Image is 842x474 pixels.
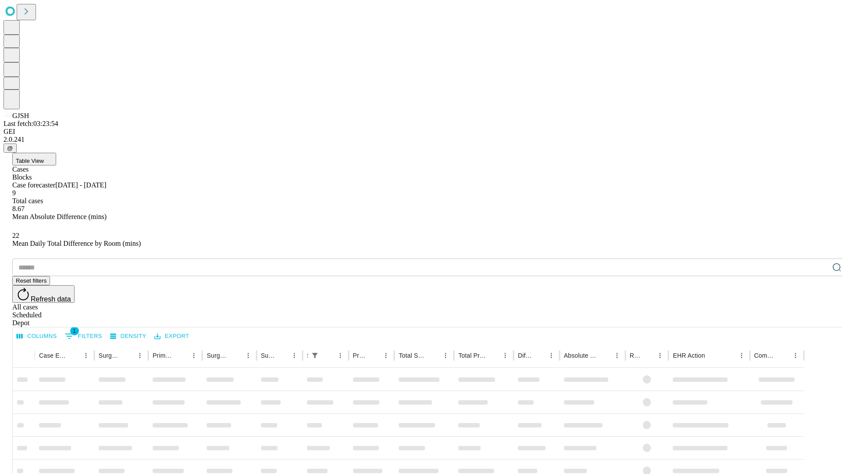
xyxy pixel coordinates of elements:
button: Sort [599,349,611,362]
span: Table View [16,158,44,164]
button: Menu [288,349,300,362]
div: Primary Service [153,352,175,359]
button: Menu [242,349,254,362]
button: Sort [68,349,80,362]
div: Case Epic Id [39,352,67,359]
button: Sort [276,349,288,362]
span: Refresh data [31,295,71,303]
div: Scheduled In Room Duration [307,352,308,359]
button: Menu [611,349,623,362]
button: Menu [80,349,92,362]
span: Case forecaster [12,181,55,189]
button: Menu [789,349,802,362]
span: Mean Daily Total Difference by Room (mins) [12,240,141,247]
button: Refresh data [12,285,75,303]
span: 9 [12,189,16,197]
div: Surgeon Name [99,352,121,359]
button: Sort [427,349,439,362]
button: Show filters [63,329,104,343]
span: Reset filters [16,277,46,284]
button: Density [108,330,149,343]
div: Surgery Name [207,352,228,359]
button: Sort [777,349,789,362]
div: 2.0.241 [4,136,838,144]
button: Sort [322,349,334,362]
span: 22 [12,232,19,239]
button: Sort [121,349,134,362]
button: Menu [654,349,666,362]
div: Surgery Date [261,352,275,359]
div: 1 active filter [309,349,321,362]
span: GJSH [12,112,29,119]
span: 1 [70,327,79,335]
div: GEI [4,128,838,136]
div: Difference [518,352,532,359]
button: Sort [706,349,718,362]
button: Sort [487,349,499,362]
button: Export [152,330,191,343]
div: Resolved in EHR [630,352,641,359]
button: Menu [188,349,200,362]
span: [DATE] - [DATE] [55,181,106,189]
button: Sort [642,349,654,362]
button: Menu [134,349,146,362]
button: Select columns [14,330,59,343]
div: Predicted In Room Duration [353,352,367,359]
span: @ [7,145,13,151]
button: @ [4,144,17,153]
div: Absolute Difference [564,352,598,359]
button: Menu [499,349,511,362]
span: Mean Absolute Difference (mins) [12,213,107,220]
button: Reset filters [12,276,50,285]
span: Last fetch: 03:23:54 [4,120,58,127]
button: Menu [380,349,392,362]
button: Sort [230,349,242,362]
div: EHR Action [673,352,705,359]
button: Menu [439,349,452,362]
div: Total Scheduled Duration [399,352,426,359]
button: Sort [533,349,545,362]
span: 8.67 [12,205,25,212]
button: Menu [735,349,748,362]
button: Menu [334,349,346,362]
button: Sort [367,349,380,362]
span: Total cases [12,197,43,205]
button: Table View [12,153,56,165]
button: Menu [545,349,557,362]
div: Total Predicted Duration [458,352,486,359]
button: Show filters [309,349,321,362]
button: Sort [175,349,188,362]
div: Comments [754,352,776,359]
